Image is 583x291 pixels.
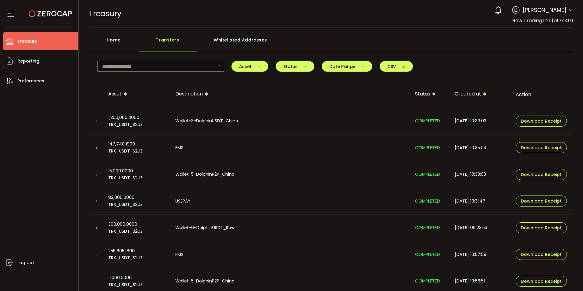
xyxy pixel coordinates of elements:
[89,34,139,52] div: Home
[103,114,170,128] div: 1,300,000.0000 TRX_USDT_S2UZ
[170,171,410,178] div: Wallet-5-DolphinP2P_China
[450,144,511,151] div: [DATE] 10:35:03
[170,117,410,124] div: Wallet-3-DolphinUSDT_China
[415,198,440,204] span: COMPLETED
[103,194,170,208] div: 83,000.0000 TRX_USDT_S2UZ
[450,171,511,178] div: [DATE] 10:33:03
[521,226,562,230] span: Download Receipt
[276,61,314,72] button: Status
[329,64,365,69] span: Date Range
[103,141,170,155] div: 147,740.1900 TRX_USDT_S2UZ
[450,224,511,231] div: [DATE] 06:23:53
[170,251,410,258] div: FMS
[512,17,573,24] span: Raw Trading Ltd (af7c49)
[17,77,44,85] span: Preferences
[103,89,170,99] div: Asset
[415,251,440,257] span: COMPLETED
[17,57,39,66] span: Reporting
[450,89,511,99] div: Created at
[516,249,567,260] button: Download Receipt
[450,117,511,124] div: [DATE] 10:39:03
[521,172,562,177] span: Download Receipt
[516,116,567,127] button: Download Receipt
[415,171,440,177] span: COMPLETED
[231,61,268,72] button: Asset
[553,262,583,291] iframe: Chat Widget
[521,279,562,283] span: Download Receipt
[521,252,562,257] span: Download Receipt
[380,61,413,72] button: CSV
[103,247,170,261] div: 255,895.1800 TRX_USDT_S2UZ
[322,61,372,72] button: Date Range
[450,251,511,258] div: [DATE] 10:57:59
[103,167,170,181] div: 15,000.0000 TRX_USDT_S2UZ
[516,169,567,180] button: Download Receipt
[197,34,284,52] div: Whitelisted Addresses
[103,221,170,235] div: 300,000.0000 TRX_USDT_S2UZ
[523,6,567,14] span: [PERSON_NAME]
[239,64,261,69] span: Asset
[516,222,567,233] button: Download Receipt
[103,274,170,288] div: 11,000.0000 TRX_USDT_S2UZ
[415,145,440,151] span: COMPLETED
[170,278,410,285] div: Wallet-5-DolphinP2P_China
[17,258,34,267] span: Log out
[89,8,121,19] span: Treasury
[516,142,567,153] button: Download Receipt
[521,119,562,123] span: Download Receipt
[170,224,410,231] div: Wallet-6-DolphinUSDT_Row
[516,276,567,287] button: Download Receipt
[387,64,405,69] span: CSV
[450,198,511,205] div: [DATE] 10:31:47
[170,144,410,151] div: FMS
[415,225,440,231] span: COMPLETED
[283,64,307,69] span: Status
[511,91,572,98] div: Action
[415,278,440,284] span: COMPLETED
[17,37,37,46] span: Treasury
[170,89,410,99] div: Destination
[139,34,197,52] div: Transfers
[516,196,567,207] button: Download Receipt
[410,89,450,99] div: Status
[415,118,440,124] span: COMPLETED
[521,199,562,203] span: Download Receipt
[170,198,410,205] div: USEPAY
[450,278,511,285] div: [DATE] 10:56:51
[521,145,562,150] span: Download Receipt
